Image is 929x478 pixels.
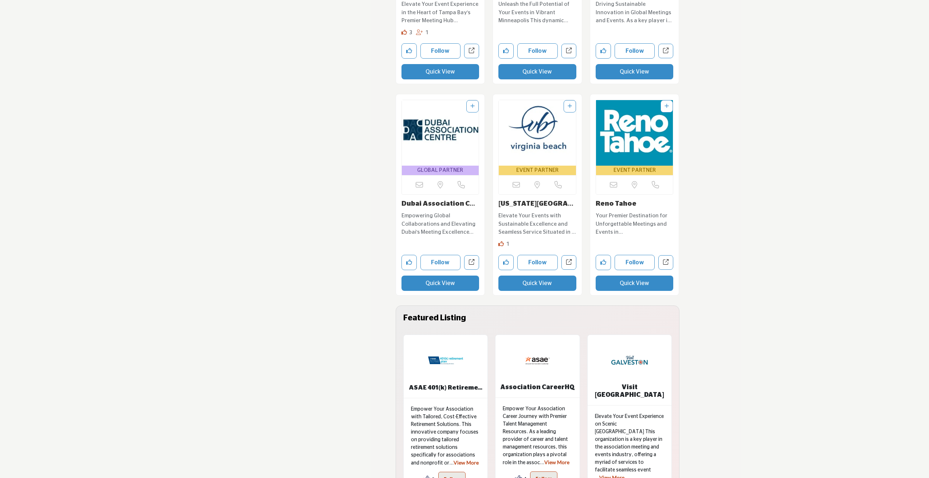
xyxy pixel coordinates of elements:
button: Like company [401,43,417,59]
a: Open meet-minneapolis in new tab [561,44,576,59]
p: Elevate Your Event Experience in the Heart of Tampa Bay's Premier Meeting Hub Specializing in fac... [401,0,479,25]
button: Quick View [401,64,479,79]
p: Empower Your Association with Tailored, Cost-Effective Retirement Solutions. This innovative comp... [411,406,481,467]
b: Visit Galveston [595,384,664,398]
button: Like company [498,43,514,59]
img: Virginia Beach [499,100,576,166]
button: Like company [596,255,611,270]
a: View More [544,459,569,465]
a: ASAE 401(k) Retireme... [404,384,488,392]
a: Open singaporepassionmadepossible in new tab [658,44,673,59]
a: View More [454,459,479,466]
a: Open Listing in new tab [596,100,673,175]
span: 1 [426,30,429,35]
i: Like [498,241,504,246]
span: 3 [409,30,412,35]
h3: Virginia Beach [498,200,576,208]
a: Visit [GEOGRAPHIC_DATA] [595,384,664,398]
a: Association CareerHQ [500,384,575,391]
a: Your Premier Destination for Unforgettable Meetings and Events in [GEOGRAPHIC_DATA][US_STATE] The... [596,210,674,237]
button: Quick View [401,276,479,291]
a: Open virginia-beach in new tab [561,255,576,270]
a: Dubai Association Ce... [401,201,475,215]
span: EVENT PARTNER [597,166,672,175]
img: Visit Galveston [611,342,648,379]
p: Empowering Global Collaborations and Elevating Dubai's Meeting Excellence Specializing in the ass... [401,212,479,237]
a: Reno Tahoe [596,201,636,207]
a: Add To List [470,104,475,109]
button: Quick View [596,64,674,79]
h3: Reno Tahoe [596,200,674,208]
a: Open reno-tahoe in new tab [658,255,673,270]
img: Reno Tahoe [596,100,673,166]
a: Open visit-tampa-bay in new tab [464,44,479,59]
p: Empower Your Association Career Journey with Premier Talent Management Resources. As a leading pr... [503,405,572,467]
i: Likes [401,29,407,35]
button: Follow [420,255,461,270]
p: Elevate Your Events with Sustainable Excellence and Seamless Service Situated in a prime coastal ... [498,212,576,237]
p: Driving Sustainable Innovation in Global Meetings and Events. As a key player in the association ... [596,0,674,25]
span: EVENT PARTNER [500,166,575,175]
button: Like company [596,43,611,59]
a: Open Listing in new tab [402,100,479,175]
img: Association CareerHQ [519,342,556,379]
a: Empowering Global Collaborations and Elevating Dubai's Meeting Excellence Specializing in the ass... [401,210,479,237]
img: ASAE 401(k) Retirement Program [427,342,464,379]
button: Follow [420,43,461,59]
span: 1 [506,241,510,247]
a: Add To List [665,104,669,109]
h3: Dubai Association Centre [401,200,479,208]
button: Follow [517,255,558,270]
a: Open Listing in new tab [499,100,576,175]
button: Like company [401,255,417,270]
b: ASAE 401(k) Retirement Program [404,384,488,392]
p: Your Premier Destination for Unforgettable Meetings and Events in [GEOGRAPHIC_DATA][US_STATE] The... [596,212,674,237]
button: Follow [615,43,655,59]
a: Add To List [568,104,572,109]
a: [US_STATE][GEOGRAPHIC_DATA] [498,201,573,215]
button: Follow [517,43,558,59]
button: Quick View [498,276,576,291]
a: Elevate Your Events with Sustainable Excellence and Seamless Service Situated in a prime coastal ... [498,210,576,237]
h4: Featured Listing [403,313,672,327]
button: Quick View [498,64,576,79]
span: GLOBAL PARTNER [403,166,478,175]
img: Dubai Association Centre [402,100,479,166]
button: Follow [615,255,655,270]
button: Quick View [596,276,674,291]
p: Unleash the Full Potential of Your Events in Vibrant Minneapolis This dynamic organization serves... [498,0,576,25]
button: Like company [498,255,514,270]
a: Open dubaiassociationcentre in new tab [464,255,479,270]
div: Followers [416,29,429,37]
